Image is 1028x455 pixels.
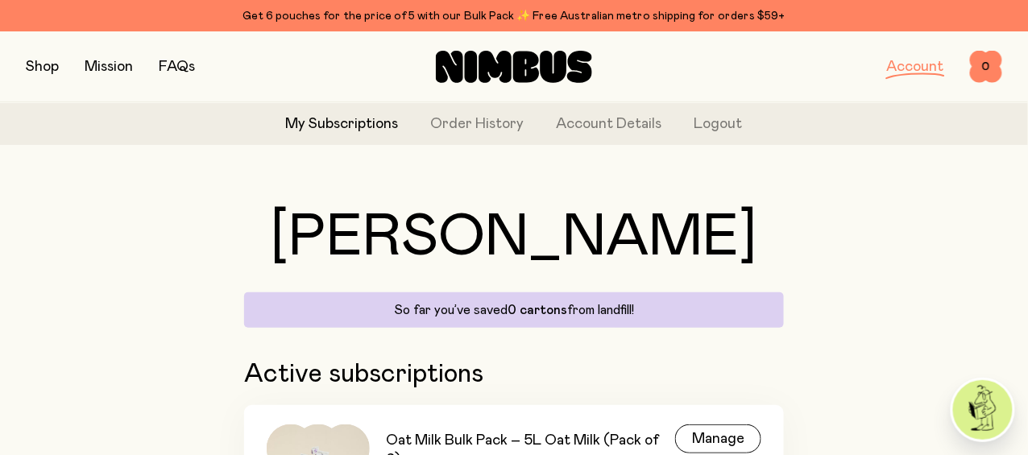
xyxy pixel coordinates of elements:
img: agent [953,380,1013,440]
a: FAQs [159,60,195,74]
a: Mission [85,60,133,74]
a: My Subscriptions [286,114,399,135]
p: So far you’ve saved from landfill! [254,302,774,318]
a: Account [887,60,944,74]
div: Get 6 pouches for the price of 5 with our Bulk Pack ✨ Free Australian metro shipping for orders $59+ [26,6,1002,26]
button: 0 [970,51,1002,83]
button: Logout [694,114,743,135]
a: Account Details [557,114,662,135]
span: 0 cartons [508,304,567,316]
a: Order History [431,114,524,135]
div: Manage [675,424,761,453]
h1: [PERSON_NAME] [244,209,784,267]
h2: Active subscriptions [244,360,784,389]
